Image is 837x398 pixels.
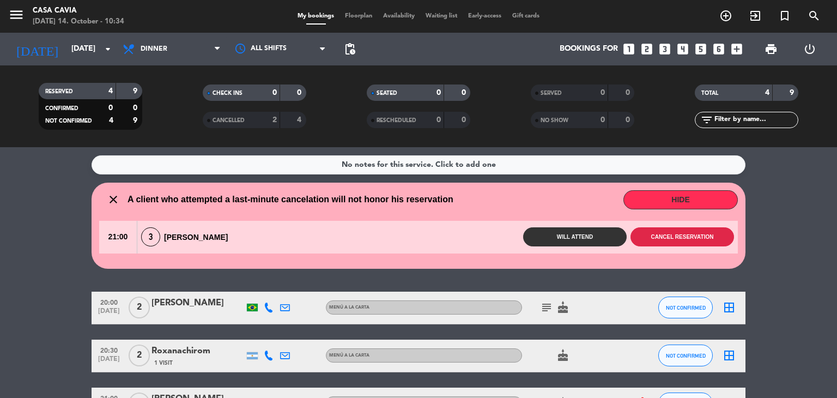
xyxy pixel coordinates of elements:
[463,13,507,19] span: Early-access
[108,104,113,112] strong: 0
[666,305,706,311] span: NOT CONFIRMED
[133,104,139,112] strong: 0
[556,349,569,362] i: cake
[640,42,654,56] i: looks_two
[462,116,468,124] strong: 0
[803,43,816,56] i: power_settings_new
[129,345,150,366] span: 2
[45,106,78,111] span: CONFIRMED
[297,116,304,124] strong: 4
[45,89,73,94] span: RESERVED
[342,159,496,171] div: No notes for this service. Click to add one
[95,355,123,368] span: [DATE]
[507,13,545,19] span: Gift cards
[541,91,562,96] span: SERVED
[601,116,605,124] strong: 0
[719,9,732,22] i: add_circle_outline
[622,42,636,56] i: looks_one
[778,9,791,22] i: turned_in_not
[141,45,167,53] span: Dinner
[713,114,798,126] input: Filter by name...
[272,89,277,97] strong: 0
[436,116,441,124] strong: 0
[154,359,173,367] span: 1 Visit
[658,345,713,366] button: NOT CONFIRMED
[666,353,706,359] span: NOT CONFIRMED
[133,87,139,95] strong: 9
[765,43,778,56] span: print
[329,353,369,358] span: Menú a la carta
[99,221,137,254] span: 21:00
[151,344,244,358] div: Roxanachirom
[523,227,627,246] button: Will attend
[107,193,120,206] i: close
[560,45,618,53] span: Bookings for
[95,296,123,308] span: 20:00
[420,13,463,19] span: Waiting list
[95,307,123,320] span: [DATE]
[33,5,124,16] div: Casa Cavia
[151,296,244,310] div: [PERSON_NAME]
[339,13,378,19] span: Floorplan
[630,227,734,246] button: Cancel reservation
[129,297,150,318] span: 2
[133,117,139,124] strong: 9
[694,42,708,56] i: looks_5
[8,7,25,27] button: menu
[45,118,92,124] span: NOT CONFIRMED
[658,297,713,318] button: NOT CONFIRMED
[723,301,736,314] i: border_all
[109,117,113,124] strong: 4
[623,190,738,209] button: HIDE
[436,89,441,97] strong: 0
[297,89,304,97] strong: 0
[213,118,245,123] span: CANCELLED
[95,343,123,356] span: 20:30
[33,16,124,27] div: [DATE] 14. October - 10:34
[556,301,569,314] i: cake
[790,33,829,65] div: LOG OUT
[272,116,277,124] strong: 2
[765,89,769,97] strong: 4
[329,305,369,310] span: Menú a la carta
[626,116,632,124] strong: 0
[730,42,744,56] i: add_box
[377,118,416,123] span: RESCHEDULED
[700,113,713,126] i: filter_list
[377,91,397,96] span: SEATED
[723,349,736,362] i: border_all
[658,42,672,56] i: looks_3
[213,91,242,96] span: CHECK INS
[701,91,718,96] span: TOTAL
[601,89,605,97] strong: 0
[108,87,113,95] strong: 4
[462,89,468,97] strong: 0
[141,227,160,246] span: 3
[101,43,114,56] i: arrow_drop_down
[8,37,66,61] i: [DATE]
[292,13,339,19] span: My bookings
[137,227,238,246] div: [PERSON_NAME]
[749,9,762,22] i: exit_to_app
[541,118,568,123] span: NO SHOW
[808,9,821,22] i: search
[626,89,632,97] strong: 0
[343,43,356,56] span: pending_actions
[8,7,25,23] i: menu
[540,301,553,314] i: subject
[128,192,453,207] span: A client who attempted a last-minute cancelation will not honor his reservation
[676,42,690,56] i: looks_4
[378,13,420,19] span: Availability
[712,42,726,56] i: looks_6
[790,89,796,97] strong: 9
